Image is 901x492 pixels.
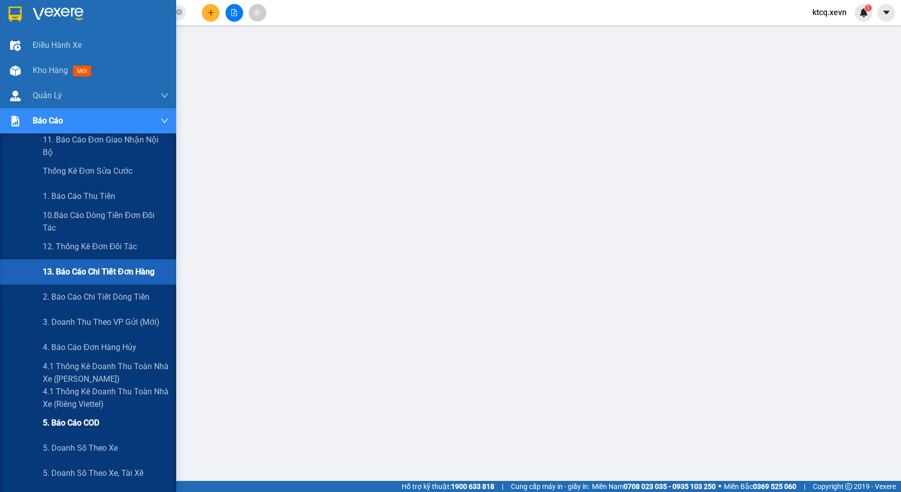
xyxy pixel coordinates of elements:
img: solution-icon [10,116,21,126]
span: | [804,481,805,492]
button: plus [202,4,219,22]
span: 5. Doanh số theo xe [43,442,118,454]
span: mới [73,65,91,77]
button: aim [249,4,266,22]
span: 4.1 Thống kê doanh thu toàn nhà xe ([PERSON_NAME]) [43,360,169,385]
strong: 0369 525 060 [753,482,796,490]
span: close-circle [176,8,182,18]
span: 11. Báo cáo đơn giao nhận nội bộ [43,133,169,159]
span: 10.Báo cáo dòng tiền đơn đối tác [43,209,169,234]
span: close-circle [176,9,182,15]
span: Miền Bắc [724,481,796,492]
span: Cung cấp máy in - giấy in: [511,481,589,492]
span: 2. Báo cáo chi tiết dòng tiền [43,291,149,303]
span: aim [254,9,261,16]
sup: 1 [865,5,872,12]
span: Báo cáo [33,114,63,127]
span: 5. Báo cáo COD [43,416,99,429]
span: 5. Doanh số theo xe, tài xế [43,467,143,479]
span: Hỗ trợ kỹ thuật: [402,481,494,492]
span: 1 [866,5,870,12]
strong: 0708 023 035 - 0935 103 250 [624,482,716,490]
button: caret-down [877,4,895,22]
span: | [502,481,503,492]
img: warehouse-icon [10,40,21,51]
span: Quản Lý [33,89,62,102]
img: icon-new-feature [859,8,868,17]
img: warehouse-icon [10,91,21,101]
span: 12. Thống kê đơn đối tác [43,240,137,253]
span: 13. Báo cáo chi tiết đơn hàng [43,265,155,278]
span: down [161,92,169,100]
span: 3. Doanh Thu theo VP Gửi (mới) [43,316,160,328]
span: copyright [845,483,852,490]
span: 4. Báo cáo đơn hàng hủy [43,341,136,354]
span: Miền Nam [592,481,716,492]
strong: 1900 633 818 [451,482,494,490]
span: file-add [231,9,238,16]
span: caret-down [882,8,891,17]
button: file-add [226,4,243,22]
img: warehouse-icon [10,65,21,76]
span: 1. Báo cáo thu tiền [43,190,115,202]
span: plus [207,9,214,16]
span: ⚪️ [718,484,721,488]
span: Thống kê đơn sửa cước [43,165,132,177]
span: 4.1 Thống kê doanh thu toàn nhà xe (Riêng Viettel) [43,385,169,410]
span: Kho hàng [33,65,68,75]
span: ktcq.xevn [804,6,855,19]
span: Điều hành xe [33,39,82,51]
span: down [161,117,169,125]
img: logo-vxr [9,7,22,22]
